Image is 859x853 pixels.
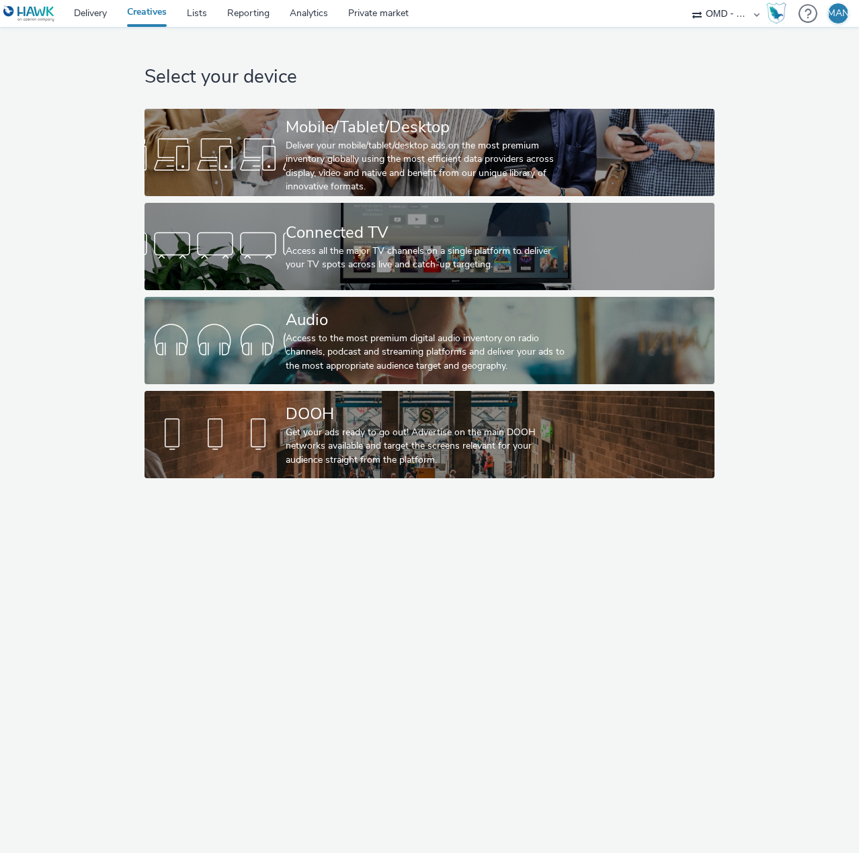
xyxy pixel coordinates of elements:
a: AudioAccess to the most premium digital audio inventory on radio channels, podcast and streaming ... [145,297,714,384]
a: Hawk Academy [766,3,792,24]
div: Connected TV [286,221,568,244]
h1: Select your device [145,64,714,90]
img: undefined Logo [3,5,55,22]
div: Deliver your mobile/tablet/desktop ads on the most premium inventory globally using the most effi... [286,139,568,194]
div: Access to the most premium digital audio inventory on radio channels, podcast and streaming platf... [286,332,568,373]
div: Get your ads ready to go out! Advertise on the main DOOH networks available and target the screen... [286,426,568,467]
div: MAN [827,3,849,24]
a: DOOHGet your ads ready to go out! Advertise on the main DOOH networks available and target the sc... [145,391,714,478]
a: Mobile/Tablet/DesktopDeliver your mobile/tablet/desktop ads on the most premium inventory globall... [145,109,714,196]
img: Hawk Academy [766,3,786,24]
div: Audio [286,308,568,332]
div: Mobile/Tablet/Desktop [286,116,568,139]
div: DOOH [286,402,568,426]
div: Access all the major TV channels on a single platform to deliver your TV spots across live and ca... [286,244,568,272]
a: Connected TVAccess all the major TV channels on a single platform to deliver your TV spots across... [145,203,714,290]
